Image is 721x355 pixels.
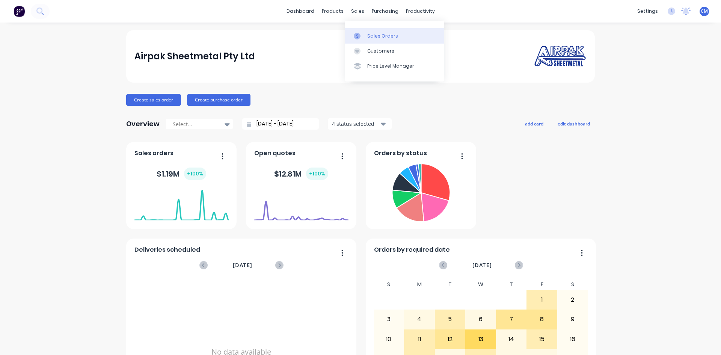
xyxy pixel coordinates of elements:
[345,59,444,74] a: Price Level Manager
[374,245,450,254] span: Orders by required date
[126,116,160,131] div: Overview
[126,94,181,106] button: Create sales order
[306,168,328,180] div: + 100 %
[274,168,328,180] div: $ 12.81M
[534,44,587,68] img: Airpak Sheetmetal Pty Ltd
[184,168,206,180] div: + 100 %
[520,119,548,128] button: add card
[404,279,435,290] div: M
[527,290,557,309] div: 1
[466,310,496,329] div: 6
[465,279,496,290] div: W
[283,6,318,17] a: dashboard
[254,149,296,158] span: Open quotes
[374,279,404,290] div: S
[404,330,434,349] div: 11
[374,310,404,329] div: 3
[187,94,250,106] button: Create purchase order
[496,310,526,329] div: 7
[367,63,414,69] div: Price Level Manager
[558,290,588,309] div: 2
[318,6,347,17] div: products
[435,279,466,290] div: T
[526,279,557,290] div: F
[472,261,492,269] span: [DATE]
[634,6,662,17] div: settings
[345,28,444,43] a: Sales Orders
[134,49,255,64] div: Airpak Sheetmetal Pty Ltd
[496,279,527,290] div: T
[553,119,595,128] button: edit dashboard
[233,261,252,269] span: [DATE]
[701,8,708,15] span: CM
[496,330,526,349] div: 14
[374,330,404,349] div: 10
[527,330,557,349] div: 15
[558,310,588,329] div: 9
[435,310,465,329] div: 5
[466,330,496,349] div: 13
[368,6,402,17] div: purchasing
[435,330,465,349] div: 12
[347,6,368,17] div: sales
[527,310,557,329] div: 8
[374,149,427,158] span: Orders by status
[328,118,392,130] button: 4 status selected
[558,330,588,349] div: 16
[557,279,588,290] div: S
[157,168,206,180] div: $ 1.19M
[14,6,25,17] img: Factory
[367,33,398,39] div: Sales Orders
[332,120,379,128] div: 4 status selected
[404,310,434,329] div: 4
[402,6,439,17] div: productivity
[134,149,173,158] span: Sales orders
[345,44,444,59] a: Customers
[367,48,394,54] div: Customers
